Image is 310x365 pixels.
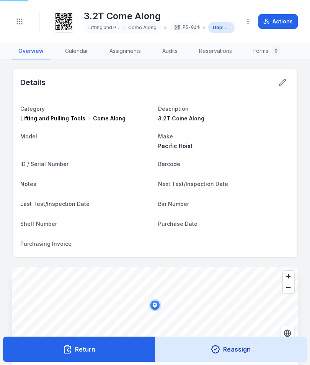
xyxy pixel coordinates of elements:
[170,22,200,33] div: PS-0148
[12,14,27,29] button: Toggle navigation
[247,43,287,59] a: Forms0
[3,337,155,362] button: Return
[20,77,46,88] h2: Details
[20,161,69,167] span: ID / Serial Number
[283,282,294,293] button: Zoom out
[128,25,157,31] span: Come Along
[103,43,147,59] a: Assignments
[59,43,94,59] a: Calendar
[271,46,281,56] div: 0
[156,43,184,59] a: Audits
[158,115,204,122] span: 3.2T Come Along
[208,22,235,33] div: Deployed
[158,143,193,149] span: Pacific Hoist
[12,43,50,59] a: Overview
[155,337,307,362] button: Reassign
[20,201,90,207] span: Last Test/Inspection Date
[84,10,235,22] h1: 3.2T Come Along
[280,326,295,340] button: Switch to Satellite View
[20,133,37,140] span: Model
[20,181,36,187] span: Notes
[158,105,189,112] span: Description
[158,181,228,187] span: Next Test/Inspection Date
[258,14,298,29] button: Actions
[20,240,72,247] span: Purchasing Invoice
[158,161,180,167] span: Barcode
[12,267,298,344] canvas: Map
[20,105,45,112] span: Category
[88,25,121,31] span: Lifting and Pulling Tools
[20,115,85,122] span: Lifting and Pulling Tools
[283,271,294,282] button: Zoom in
[193,43,238,59] a: Reservations
[158,220,197,227] span: Purchase Date
[158,133,173,140] span: Make
[20,220,57,227] span: Shelf Number
[93,115,126,122] span: Come Along
[158,201,189,207] span: Bin Number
